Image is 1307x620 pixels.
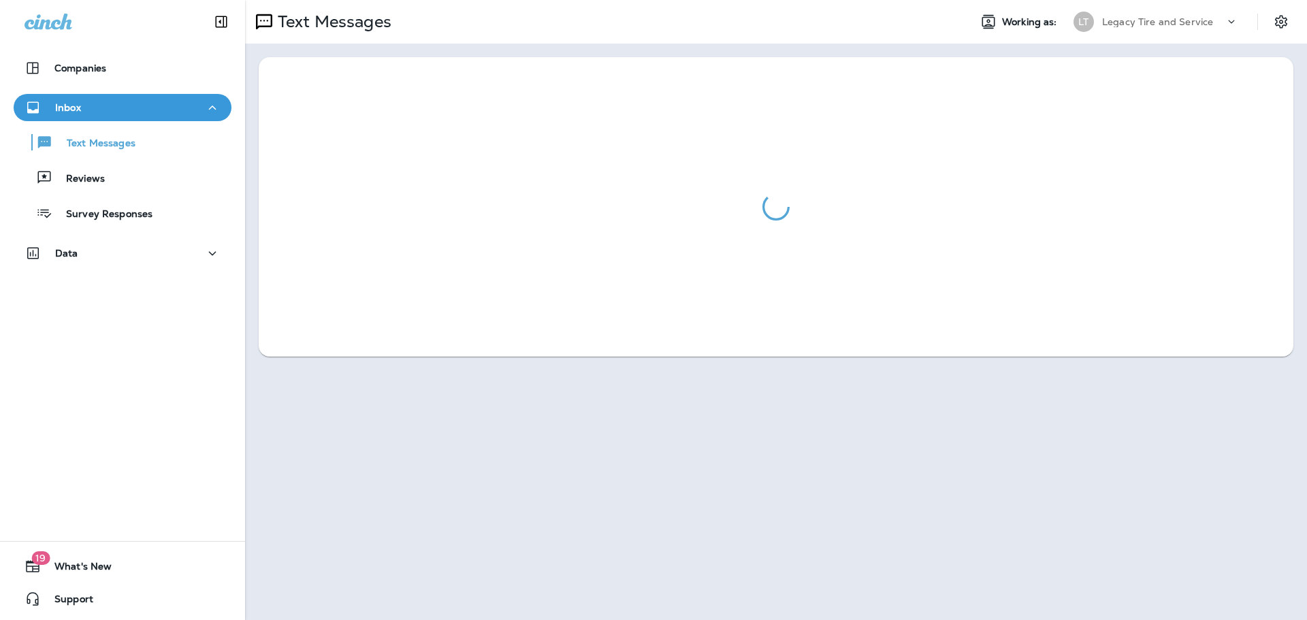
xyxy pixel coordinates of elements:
[14,585,231,613] button: Support
[1074,12,1094,32] div: LT
[54,63,106,74] p: Companies
[14,199,231,227] button: Survey Responses
[1002,16,1060,28] span: Working as:
[41,593,93,610] span: Support
[1102,16,1213,27] p: Legacy Tire and Service
[14,94,231,121] button: Inbox
[14,553,231,580] button: 19What's New
[41,561,112,577] span: What's New
[202,8,240,35] button: Collapse Sidebar
[14,240,231,267] button: Data
[14,128,231,157] button: Text Messages
[31,551,50,565] span: 19
[272,12,391,32] p: Text Messages
[1269,10,1293,34] button: Settings
[53,137,135,150] p: Text Messages
[14,54,231,82] button: Companies
[14,163,231,192] button: Reviews
[55,102,81,113] p: Inbox
[52,173,105,186] p: Reviews
[55,248,78,259] p: Data
[52,208,152,221] p: Survey Responses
